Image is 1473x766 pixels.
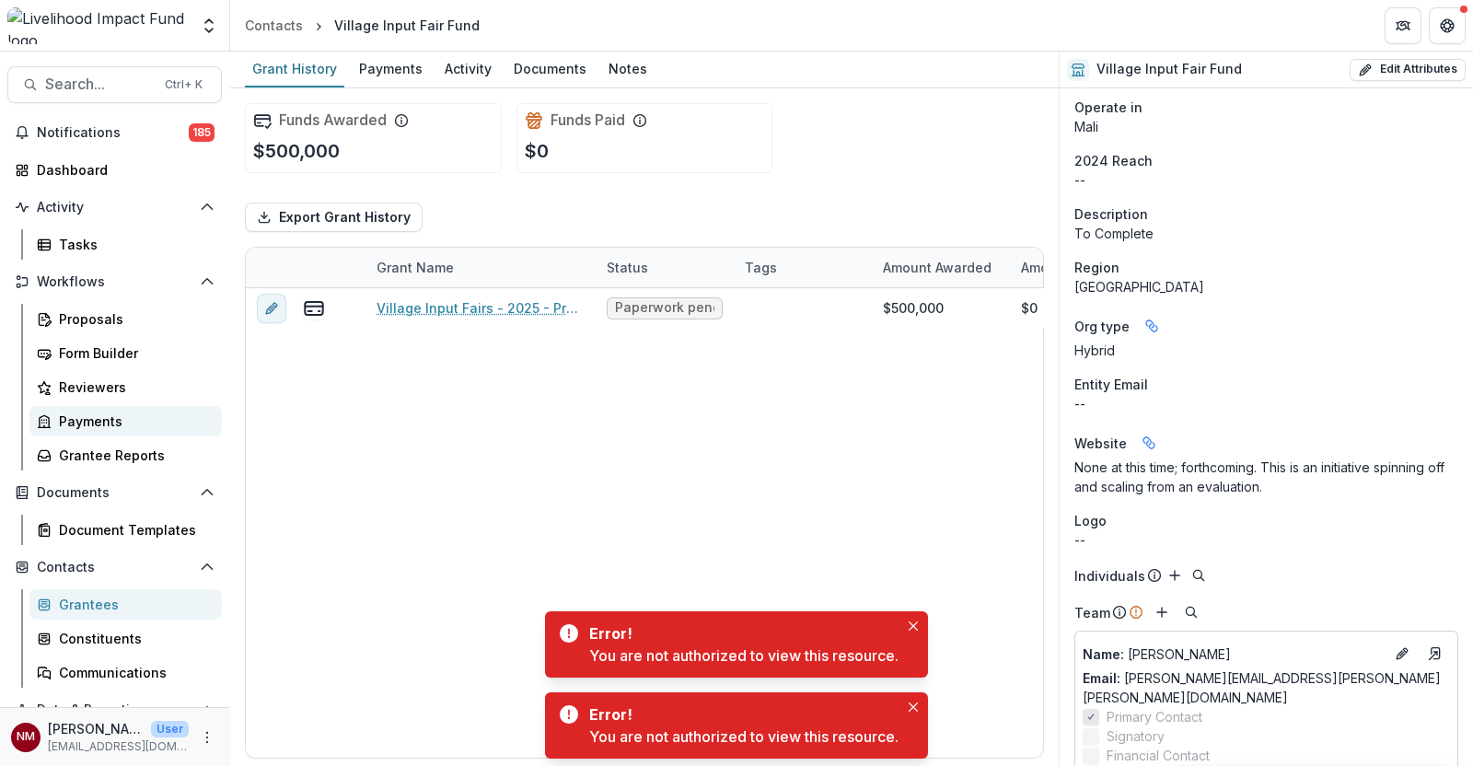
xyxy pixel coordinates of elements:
[334,16,480,35] div: Village Input Fair Fund
[589,703,891,725] div: Error!
[1074,375,1148,394] span: Entity Email
[7,118,222,147] button: Notifications185
[303,297,325,319] button: view-payments
[151,721,189,737] p: User
[29,657,222,688] a: Communications
[238,12,310,39] a: Contacts
[245,55,344,82] div: Grant History
[37,485,192,501] span: Documents
[29,623,222,654] a: Constituents
[525,137,549,165] p: $0
[7,552,222,582] button: Open Contacts
[506,55,594,82] div: Documents
[37,160,207,180] div: Dashboard
[596,248,734,287] div: Status
[1083,668,1450,707] a: Email: [PERSON_NAME][EMAIL_ADDRESS][PERSON_NAME][PERSON_NAME][DOMAIN_NAME]
[59,377,207,397] div: Reviewers
[1137,311,1166,341] button: Linked binding
[902,696,924,718] button: Close
[37,274,192,290] span: Workflows
[37,200,192,215] span: Activity
[1074,530,1458,550] p: --
[7,267,222,296] button: Open Workflows
[7,695,222,725] button: Open Data & Reporting
[196,7,222,44] button: Open entity switcher
[1021,258,1102,277] p: Amount Paid
[1083,646,1124,662] span: Name :
[872,248,1010,287] div: Amount Awarded
[1074,117,1458,136] p: Mali
[1385,7,1421,44] button: Partners
[37,125,189,141] span: Notifications
[1074,258,1119,277] span: Region
[365,258,465,277] div: Grant Name
[59,412,207,431] div: Payments
[7,7,189,44] img: Livelihood Impact Fund logo
[253,137,340,165] p: $500,000
[37,560,192,575] span: Contacts
[29,440,222,470] a: Grantee Reports
[1350,59,1466,81] button: Edit Attributes
[1074,394,1458,413] div: --
[352,55,430,82] div: Payments
[596,258,659,277] div: Status
[17,731,35,743] div: Njeri Muthuri
[734,248,872,287] div: Tags
[161,75,206,95] div: Ctrl + K
[59,663,207,682] div: Communications
[1010,248,1148,287] div: Amount Paid
[437,52,499,87] a: Activity
[1074,459,1444,494] a: None at this time; forthcoming. This is an initiative spinning off and scaling from an evaluation.
[1188,564,1210,586] button: Search
[257,294,286,323] button: edit
[1107,726,1165,746] span: Signatory
[1021,298,1038,318] div: $0
[1074,170,1458,190] p: --
[7,155,222,185] a: Dashboard
[45,75,154,93] span: Search...
[1429,7,1466,44] button: Get Help
[196,726,218,749] button: More
[59,309,207,329] div: Proposals
[48,719,144,738] p: [PERSON_NAME]
[29,372,222,402] a: Reviewers
[1074,204,1148,224] span: Description
[615,300,714,316] span: Paperwork pending
[59,629,207,648] div: Constituents
[1074,603,1110,622] p: Team
[902,615,924,637] button: Close
[1134,428,1164,458] button: Linked binding
[1107,746,1210,765] span: Financial Contact
[1074,151,1153,170] span: 2024 Reach
[365,248,596,287] div: Grant Name
[1074,224,1458,243] p: To Complete
[1074,341,1458,360] p: Hybrid
[589,644,899,667] div: You are not authorized to view this resource.
[1074,434,1127,453] span: Website
[245,16,303,35] div: Contacts
[59,520,207,540] div: Document Templates
[734,258,788,277] div: Tags
[29,304,222,334] a: Proposals
[601,55,655,82] div: Notes
[1151,601,1173,623] button: Add
[48,738,189,755] p: [EMAIL_ADDRESS][DOMAIN_NAME]
[59,235,207,254] div: Tasks
[1083,670,1120,686] span: Email:
[245,203,423,232] button: Export Grant History
[29,515,222,545] a: Document Templates
[1074,317,1130,336] span: Org type
[7,192,222,222] button: Open Activity
[377,298,585,318] a: Village Input Fairs - 2025 - Prospect
[1180,601,1202,623] button: Search
[189,123,215,142] span: 185
[589,725,899,748] div: You are not authorized to view this resource.
[238,12,487,39] nav: breadcrumb
[59,595,207,614] div: Grantees
[1391,643,1413,665] button: Edit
